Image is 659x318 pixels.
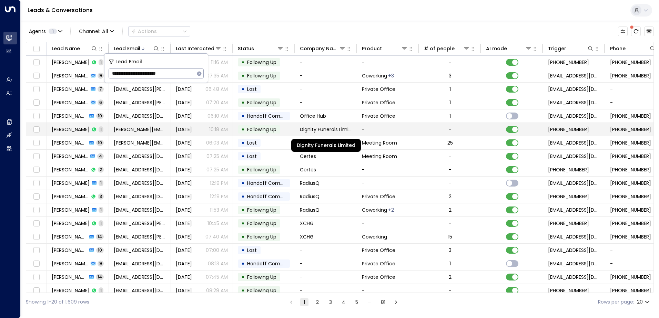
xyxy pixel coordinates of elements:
span: Zoe Camille [52,99,89,106]
span: There are new threads available. Refresh the grid to view the latest updates. [631,26,641,36]
span: +441675468968 [548,166,589,173]
button: Go to next page [392,298,400,306]
span: +447808235040 [610,180,651,187]
span: ziad.albayati@radiusq.com [114,193,166,200]
span: sales@newflex.com [548,247,600,254]
button: Go to page 5 [353,298,361,306]
span: Toggle select row [32,125,41,134]
span: 1 [99,59,103,65]
div: 25 [447,139,453,146]
span: zoe.renae@outlook.com [114,86,166,93]
span: Aug 20, 2025 [176,180,192,187]
span: zoem@office-hub.com [114,113,166,119]
div: - [449,59,452,66]
p: 07:40 AM [205,233,228,240]
p: 06:10 AM [207,113,228,119]
button: Go to page 3 [326,298,335,306]
button: Actions [128,26,190,36]
div: Lead Name [52,44,98,53]
span: +447946417089 [548,287,589,294]
span: Zahira Samji [52,274,87,280]
span: zoe.renae@outlook.com [114,99,166,106]
span: Coworking [362,233,387,240]
span: Toggle select row [32,233,41,241]
span: Following Up [247,72,276,79]
span: RadiusQ [300,193,320,200]
div: • [241,110,245,122]
span: Toggle select row [32,166,41,174]
div: • [241,56,245,68]
span: Toggle select all [32,45,41,53]
span: Yudong Zhang [52,72,89,79]
span: Lost [247,139,257,146]
span: sales@newflex.com [548,139,600,146]
span: Toggle select row [32,273,41,282]
span: 4 [97,153,104,159]
span: Sep 26, 2025 [176,233,192,240]
span: sales@newflex.com [548,99,600,106]
span: +447590985339 [548,59,589,66]
div: # of people [424,44,470,53]
div: Actions [131,28,157,34]
span: Toggle select row [32,219,41,228]
span: 9 [98,73,104,78]
span: Channel: [76,26,117,36]
p: 07:25 AM [206,153,228,160]
span: 3 [98,193,104,199]
div: # of people [424,44,455,53]
div: • [241,83,245,95]
span: 1 [49,29,57,34]
span: 1 [99,126,103,132]
div: - [449,166,452,173]
span: 9 [98,261,104,266]
p: 07:35 AM [206,72,228,79]
label: Rows per page: [598,298,634,306]
div: AI mode [486,44,507,53]
span: Toggle select row [32,246,41,255]
span: Zoe Bell [52,166,89,173]
td: - [357,123,419,136]
div: - [449,220,452,227]
span: Toggle select row [32,179,41,188]
p: 10:45 AM [207,220,228,227]
div: • [241,271,245,283]
span: Coworking [362,72,387,79]
div: • [241,218,245,229]
span: Aug 26, 2025 [176,247,192,254]
div: Product [362,44,382,53]
span: zahira123@me.com [114,287,166,294]
span: Toggle select row [32,112,41,120]
div: • [241,177,245,189]
div: Last Interacted [176,44,214,53]
span: +447356179480 [548,126,589,133]
div: • [241,70,245,82]
span: Zoe Hurdwell [52,139,87,146]
span: Private Office [362,274,395,280]
span: RadiusQ [300,206,320,213]
span: Jul 22, 2025 [176,220,192,227]
div: • [241,150,245,162]
p: 08:29 AM [206,287,228,294]
span: Certes [300,153,316,160]
div: • [241,244,245,256]
span: Ziad Albayati [52,180,90,187]
span: +447808235040 [548,193,589,200]
span: Private Office [362,99,395,106]
span: Yudong Zhang [52,59,90,66]
span: Toggle select row [32,139,41,147]
div: Company Name [300,44,339,53]
span: Lost [247,86,257,93]
span: Zajailat89@gmail.com [114,260,166,267]
div: Company Name [300,44,346,53]
td: - [295,284,357,297]
p: 08:13 AM [208,260,228,267]
div: • [241,231,245,243]
span: +447946417089 [610,274,651,280]
span: Office Hub [300,113,326,119]
span: Aug 20, 2025 [176,206,192,213]
span: Zhané Bennett [52,220,90,227]
span: sales@newflex.com [548,72,600,79]
span: Following Up [247,99,276,106]
div: • [241,97,245,108]
span: Following Up [247,206,276,213]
